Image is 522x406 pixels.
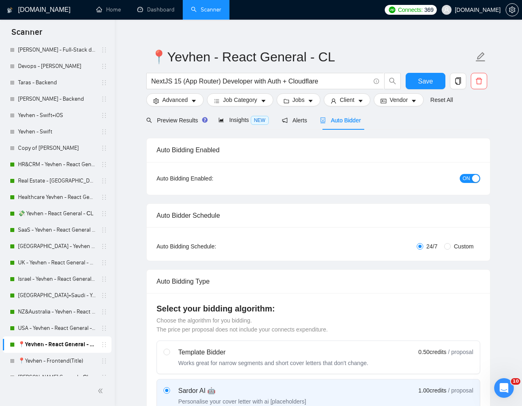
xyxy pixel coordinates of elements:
span: caret-down [191,98,197,104]
img: logo [7,4,13,17]
span: setting [153,98,159,104]
button: delete [471,73,487,89]
span: Scanner [5,26,49,43]
span: Alerts [282,117,307,124]
span: holder [101,309,107,315]
img: upwork-logo.png [389,7,395,13]
span: holder [101,358,107,364]
span: Advanced [162,95,188,104]
a: searchScanner [191,6,221,13]
a: SaaS - Yevhen - React General - СL [18,222,96,238]
a: Devops - [PERSON_NAME] [18,58,96,74]
span: Job Category [223,95,257,104]
div: Personalise your cover letter with ai [placeholders] [178,397,306,406]
span: holder [101,227,107,233]
span: caret-down [358,98,363,104]
button: Save [406,73,445,89]
span: Vendor [390,95,408,104]
span: holder [101,243,107,250]
span: caret-down [411,98,417,104]
a: Yevhen - Swift+iOS [18,107,96,124]
a: Real Estate - [GEOGRAPHIC_DATA] - React General - СL [18,173,96,189]
span: Custom [451,242,477,251]
span: caret-down [261,98,266,104]
input: Scanner name... [151,47,474,67]
span: holder [101,112,107,119]
a: Copy of [PERSON_NAME] [18,140,96,156]
span: holder [101,276,107,282]
span: NEW [251,116,269,125]
span: Insights [218,117,268,123]
span: 369 [424,5,433,14]
span: double-left [98,387,106,395]
span: delete [471,77,487,85]
span: holder [101,292,107,299]
a: 📍Yevhen - Frontend(Title) [18,353,96,369]
span: Save [418,76,433,86]
span: holder [101,259,107,266]
a: Reset All [430,95,453,104]
span: idcard [381,98,386,104]
div: Auto Bidder Schedule [157,204,480,227]
a: 💸 Yevhen - React General - СL [18,205,96,222]
span: caret-down [308,98,313,104]
span: holder [101,129,107,135]
a: Yevhen - Swift [18,124,96,140]
a: NZ&Australia - Yevhen - React General - СL [18,304,96,320]
div: Tooltip anchor [201,116,209,124]
span: holder [101,47,107,53]
a: [GEOGRAPHIC_DATA]+Saudi - Yevhen - React General - СL [18,287,96,304]
span: holder [101,79,107,86]
span: holder [101,145,107,151]
span: info-circle [374,79,379,84]
a: Taras - Backend [18,74,96,91]
span: notification [282,117,288,123]
span: ON [463,174,470,183]
span: holder [101,96,107,102]
div: Works great for narrow segments and short cover letters that don't change. [178,359,368,367]
span: user [331,98,336,104]
button: search [384,73,401,89]
span: Choose the algorithm for you bidding. The price per proposal does not include your connects expen... [157,317,328,333]
button: folderJobscaret-down [277,93,321,106]
span: Client [340,95,354,104]
a: [PERSON_NAME] - Full-Stack dev [18,42,96,58]
span: edit [475,52,486,62]
span: Connects: [398,5,422,14]
iframe: Intercom live chat [494,378,514,398]
span: area-chart [218,117,224,123]
button: userClientcaret-down [324,93,370,106]
span: 24/7 [423,242,441,251]
span: search [146,117,152,123]
button: settingAdvancedcaret-down [146,93,204,106]
span: copy [450,77,466,85]
span: holder [101,341,107,348]
a: [GEOGRAPHIC_DATA] - Yevhen - React General - СL [18,238,96,255]
div: Auto Bidding Enabled [157,138,480,162]
span: bars [214,98,220,104]
button: idcardVendorcaret-down [374,93,424,106]
a: [PERSON_NAME] - Backend [18,91,96,107]
a: setting [506,7,519,13]
span: user [444,7,449,13]
input: Search Freelance Jobs... [151,76,370,86]
button: barsJob Categorycaret-down [207,93,273,106]
span: 1.00 credits [418,386,446,395]
span: 10 [511,378,520,385]
a: dashboardDashboard [137,6,175,13]
div: Auto Bidding Enabled: [157,174,264,183]
span: robot [320,117,326,123]
span: 0.50 credits [418,347,446,356]
span: holder [101,161,107,168]
span: holder [101,63,107,70]
span: Preview Results [146,117,205,124]
a: HR&CRM - Yevhen - React General - СL [18,156,96,173]
span: Auto Bidder [320,117,361,124]
div: Sardor AI 🤖 [178,386,306,396]
div: Auto Bidding Schedule: [157,242,264,251]
span: / proposal [448,348,473,356]
span: setting [506,7,518,13]
span: holder [101,325,107,332]
h4: Select your bidding algorithm: [157,303,480,314]
span: holder [101,194,107,201]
